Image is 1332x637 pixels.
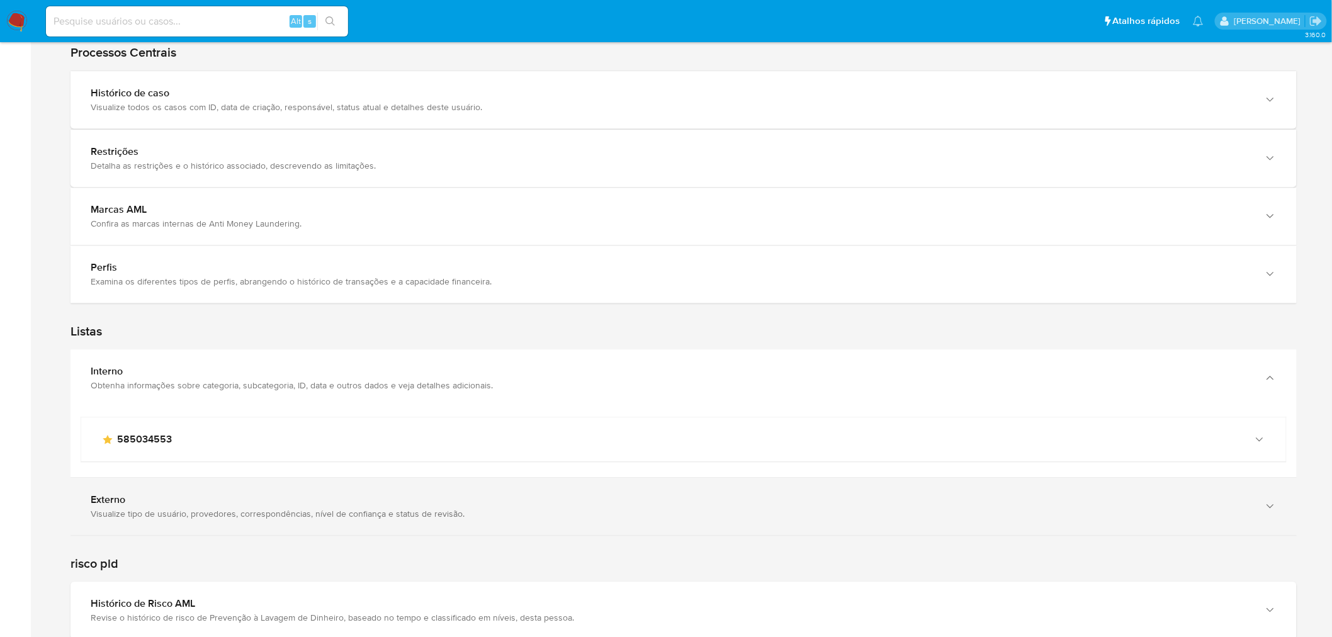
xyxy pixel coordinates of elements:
button: InternoObtenha informações sobre categoria, subcategoria, ID, data e outros dados e veja detalhes... [71,349,1297,407]
p: fernanda.sandoval@mercadopago.com.br [1234,15,1305,27]
div: Externo [91,493,1251,506]
div: Detalha as restrições e o histórico associado, descrevendo as limitações. [91,160,1251,171]
span: 3.160.0 [1305,30,1326,40]
div: Obtenha informações sobre categoria, subcategoria, ID, data e outros dados e veja detalhes adicio... [91,380,1251,391]
div: Examina os diferentes tipos de perfis, abrangendo o histórico de transações e a capacidade financ... [91,276,1251,287]
a: Sair [1309,14,1323,28]
button: RestriçõesDetalha as restrições e o histórico associado, descrevendo as limitações. [71,130,1297,187]
button: PerfisExamina os diferentes tipos de perfis, abrangendo o histórico de transações e a capacidade ... [71,245,1297,303]
h1: Processos Centrais [71,45,1297,60]
div: InternoObtenha informações sobre categoria, subcategoria, ID, data e outros dados e veja detalhes... [71,407,1297,477]
div: Perfis [91,261,1251,274]
h1: Listas [71,324,1297,339]
input: Pesquise usuários ou casos... [46,13,348,30]
div: Interno [91,365,1251,378]
div: Visualize tipo de usuário, provedores, correspondências, nível de confiança e status de revisão. [91,508,1251,519]
svg: main-user-icon [101,433,114,446]
span: Atalhos rápidos [1113,14,1180,28]
span: 585034553 [117,433,172,446]
h1: risco pld [71,556,1297,572]
span: Alt [291,15,301,27]
span: s [308,15,312,27]
button: ExternoVisualize tipo de usuário, provedores, correspondências, nível de confiança e status de re... [71,478,1297,535]
button: main-user-icon585034553 [81,417,1286,461]
div: Restrições [91,145,1251,158]
a: Notificações [1193,16,1204,26]
button: search-icon [317,13,343,30]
